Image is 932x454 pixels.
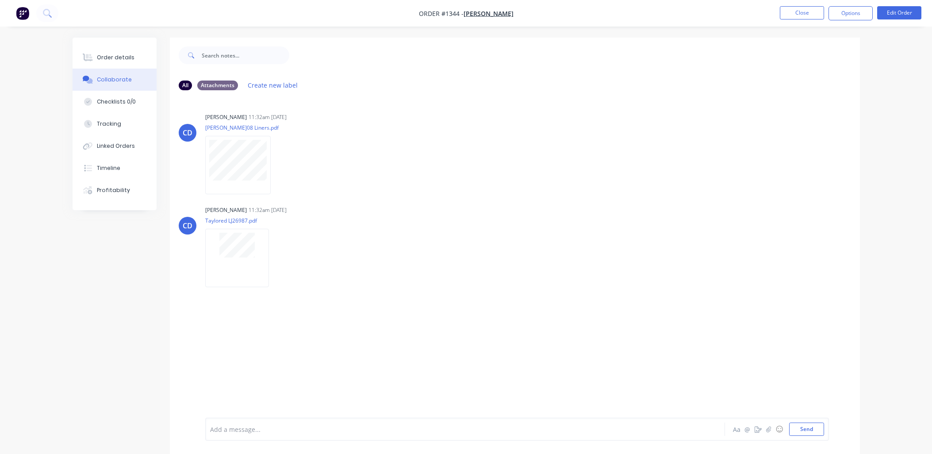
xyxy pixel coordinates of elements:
button: ☺ [774,424,785,435]
div: [PERSON_NAME] [205,206,247,214]
div: Checklists 0/0 [97,98,136,106]
button: Order details [73,46,157,69]
div: Timeline [97,164,120,172]
a: [PERSON_NAME] [464,9,514,18]
button: Create new label [243,79,303,91]
div: Profitability [97,186,130,194]
button: Linked Orders [73,135,157,157]
div: Tracking [97,120,121,128]
p: [PERSON_NAME]08 Liners.pdf [205,124,280,131]
button: Checklists 0/0 [73,91,157,113]
div: 11:32am [DATE] [249,206,287,214]
p: Taylored LJ26987.pdf [205,217,278,224]
div: Collaborate [97,76,132,84]
button: Profitability [73,179,157,201]
div: CD [183,127,192,138]
span: Order #1344 - [419,9,464,18]
div: Order details [97,54,134,62]
button: Timeline [73,157,157,179]
button: Collaborate [73,69,157,91]
button: Send [789,423,824,436]
div: CD [183,220,192,231]
div: All [179,81,192,90]
button: Aa [732,424,742,435]
button: Close [780,6,824,19]
div: Attachments [197,81,238,90]
img: Factory [16,7,29,20]
button: Options [828,6,873,20]
div: [PERSON_NAME] [205,113,247,121]
button: Edit Order [877,6,921,19]
button: Tracking [73,113,157,135]
div: 11:32am [DATE] [249,113,287,121]
button: @ [742,424,753,435]
div: Linked Orders [97,142,135,150]
input: Search notes... [202,46,289,64]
